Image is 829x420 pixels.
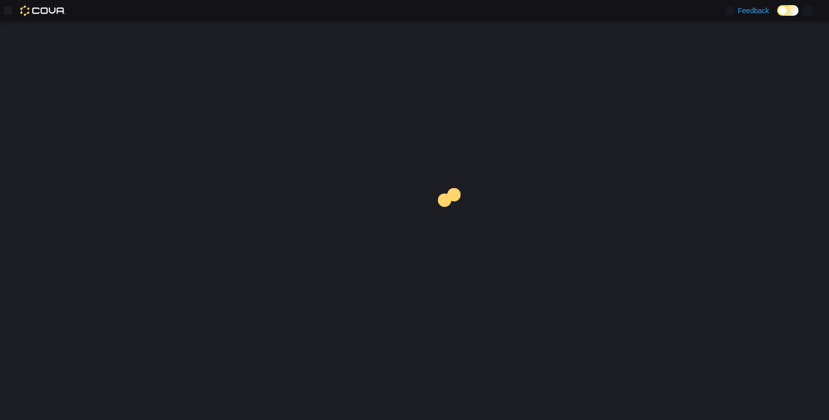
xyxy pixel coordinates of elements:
span: Feedback [738,6,769,16]
a: Feedback [722,1,773,21]
img: Cova [20,6,66,16]
img: cova-loader [415,181,491,257]
input: Dark Mode [777,5,799,16]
